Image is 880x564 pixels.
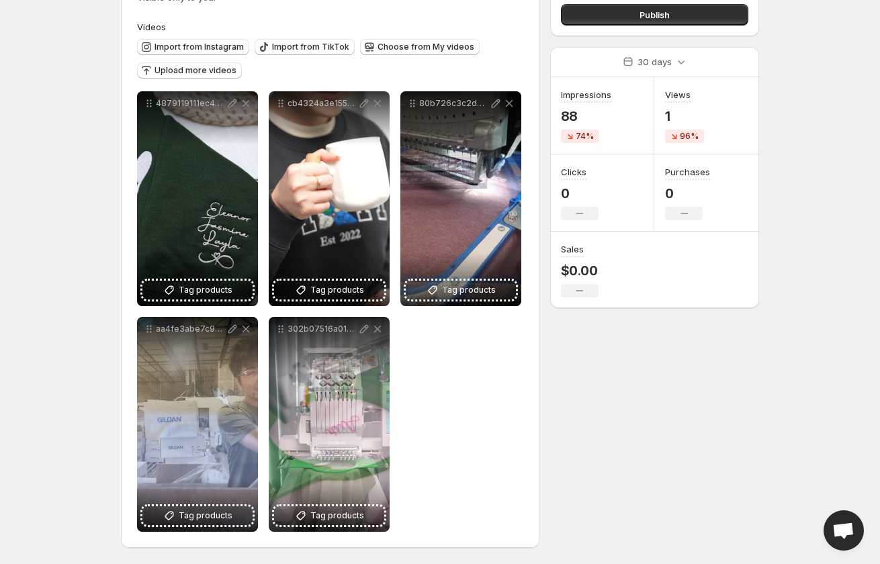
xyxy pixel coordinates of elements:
button: Tag products [142,281,253,299]
h3: Purchases [665,165,710,179]
span: Videos [137,21,166,32]
a: Open chat [824,510,864,551]
span: 74% [576,131,594,142]
button: Choose from My videos [360,39,480,55]
span: Tag products [310,509,364,522]
span: Tag products [179,509,232,522]
div: 302b07516a014779ade77e1feb99395cHD-1080p-72Mbps-45621263Tag products [269,317,390,532]
span: Import from Instagram [155,42,244,52]
button: Tag products [274,281,384,299]
button: Tag products [142,506,253,525]
p: 80b726c3c2d64bba932b0a2ab9ab8e8eHD-1080p-72Mbps-45621355 [419,98,489,109]
span: Upload more videos [155,65,236,76]
p: 4879119111ec4249b7d4172e44a2f2abHD-1080p-72Mbps-45621365 [156,98,226,109]
button: Import from Instagram [137,39,249,55]
p: $0.00 [561,263,599,279]
h3: Clicks [561,165,586,179]
p: 0 [561,185,599,201]
p: aa4fe3abe7c94844a35bd5d48dfad5daHD-1080p-72Mbps-45621350 [156,324,226,334]
button: Publish [561,4,748,26]
div: 4879119111ec4249b7d4172e44a2f2abHD-1080p-72Mbps-45621365Tag products [137,91,258,306]
button: Upload more videos [137,62,242,79]
h3: Sales [561,242,584,256]
span: Tag products [310,283,364,297]
span: Tag products [442,283,496,297]
p: 302b07516a014779ade77e1feb99395cHD-1080p-72Mbps-45621263 [288,324,357,334]
span: 96% [680,131,699,142]
span: Tag products [179,283,232,297]
p: 30 days [637,55,672,68]
button: Tag products [406,281,516,299]
p: cb4324a3e155468787fe82d6227fa71eHD-1080p-72Mbps-45621352 [288,98,357,109]
p: 0 [665,185,710,201]
button: Tag products [274,506,384,525]
p: 88 [561,108,611,124]
h3: Impressions [561,88,611,101]
div: cb4324a3e155468787fe82d6227fa71eHD-1080p-72Mbps-45621352Tag products [269,91,390,306]
span: Choose from My videos [378,42,474,52]
p: 1 [665,108,704,124]
div: aa4fe3abe7c94844a35bd5d48dfad5daHD-1080p-72Mbps-45621350Tag products [137,317,258,532]
button: Import from TikTok [255,39,355,55]
div: 80b726c3c2d64bba932b0a2ab9ab8e8eHD-1080p-72Mbps-45621355Tag products [400,91,521,306]
h3: Views [665,88,691,101]
span: Import from TikTok [272,42,349,52]
span: Publish [640,8,670,21]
